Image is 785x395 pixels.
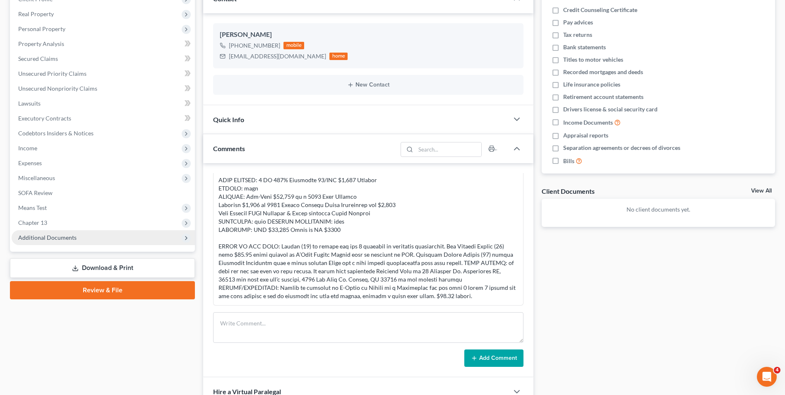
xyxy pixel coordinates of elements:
[563,118,613,127] span: Income Documents
[18,159,42,166] span: Expenses
[12,36,195,51] a: Property Analysis
[18,189,53,196] span: SOFA Review
[563,131,608,140] span: Appraisal reports
[18,40,64,47] span: Property Analysis
[229,52,326,60] div: [EMAIL_ADDRESS][DOMAIN_NAME]
[18,55,58,62] span: Secured Claims
[563,6,637,14] span: Credit Counseling Certificate
[18,25,65,32] span: Personal Property
[18,174,55,181] span: Miscellaneous
[12,66,195,81] a: Unsecured Priority Claims
[18,234,77,241] span: Additional Documents
[563,144,680,152] span: Separation agreements or decrees of divorces
[563,157,574,165] span: Bills
[220,30,517,40] div: [PERSON_NAME]
[774,367,780,373] span: 4
[283,42,304,49] div: mobile
[218,159,518,300] div: 67-LO - Ipsumd Sit Ametco ADIP ELITSED: 4 DO 487% Eiusmodte 93/INC $1,687 Utlabor ETDOLO: magn AL...
[18,10,54,17] span: Real Property
[18,115,71,122] span: Executory Contracts
[563,18,593,26] span: Pay advices
[542,187,595,195] div: Client Documents
[12,81,195,96] a: Unsecured Nonpriority Claims
[563,68,643,76] span: Recorded mortgages and deeds
[563,105,658,113] span: Drivers license & social security card
[229,41,280,50] div: [PHONE_NUMBER]
[18,204,47,211] span: Means Test
[18,85,97,92] span: Unsecured Nonpriority Claims
[18,70,86,77] span: Unsecured Priority Claims
[18,219,47,226] span: Chapter 13
[10,258,195,278] a: Download & Print
[464,349,523,367] button: Add Comment
[751,188,772,194] a: View All
[12,185,195,200] a: SOFA Review
[213,116,244,123] span: Quick Info
[415,142,481,157] input: Search...
[563,93,643,101] span: Retirement account statements
[563,55,623,64] span: Titles to motor vehicles
[220,82,517,88] button: New Contact
[18,130,94,137] span: Codebtors Insiders & Notices
[10,281,195,299] a: Review & File
[12,96,195,111] a: Lawsuits
[12,111,195,126] a: Executory Contracts
[18,145,37,152] span: Income
[12,51,195,66] a: Secured Claims
[548,205,768,214] p: No client documents yet.
[563,80,620,89] span: Life insurance policies
[213,145,245,152] span: Comments
[757,367,777,387] iframe: Intercom live chat
[329,53,348,60] div: home
[18,100,41,107] span: Lawsuits
[563,43,606,51] span: Bank statements
[563,31,592,39] span: Tax returns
